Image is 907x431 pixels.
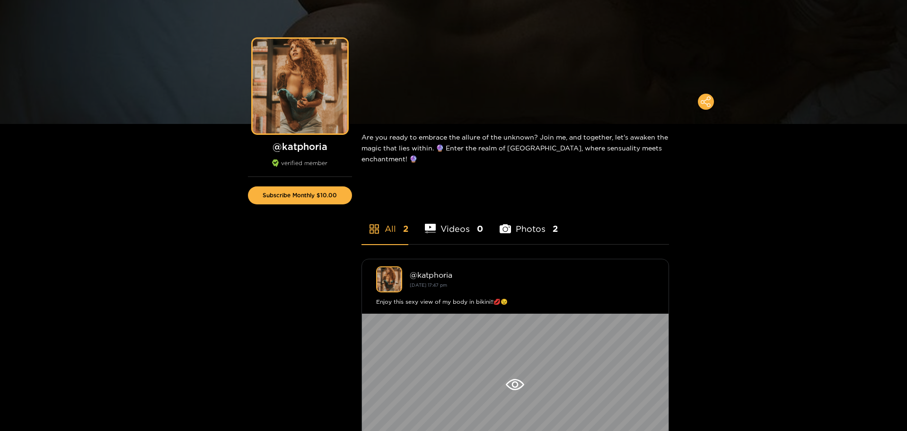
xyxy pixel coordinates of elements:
li: All [361,202,408,244]
button: Subscribe Monthly $10.00 [248,186,352,204]
img: katphoria [376,266,402,292]
div: @ katphoria [410,271,654,279]
span: 0 [477,223,483,235]
li: Photos [500,202,558,244]
div: verified member [248,159,352,177]
li: Videos [425,202,484,244]
span: appstore [369,223,380,235]
span: 2 [403,223,408,235]
small: [DATE] 17:47 pm [410,282,447,288]
h1: @ katphoria [248,141,352,152]
span: 2 [553,223,558,235]
div: Are you ready to embrace the allure of the unknown? Join me, and together, let's awaken the magic... [361,124,669,172]
div: Enjoy this sexy view of my body in bikini!!💋😉 [376,297,654,307]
